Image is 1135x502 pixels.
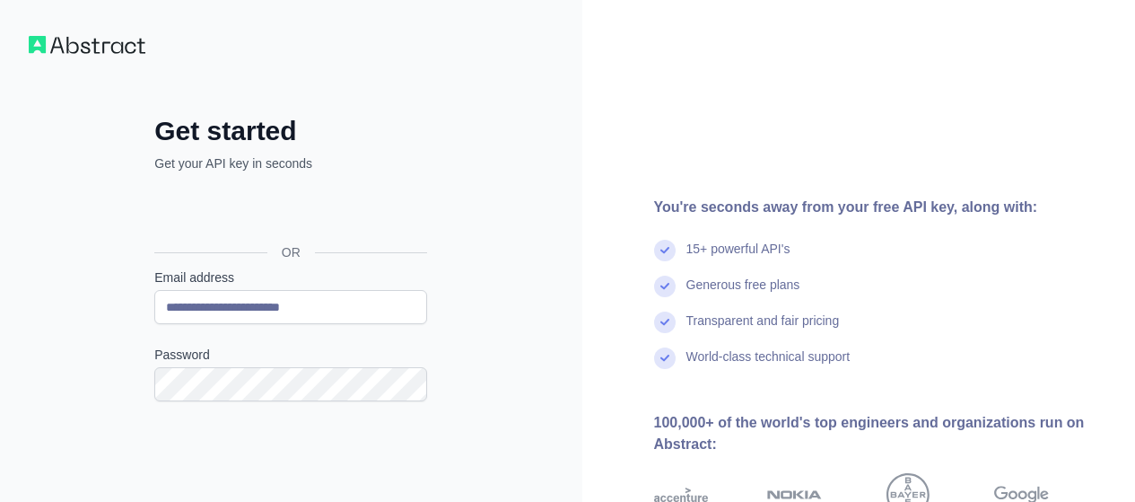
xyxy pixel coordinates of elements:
img: check mark [654,348,676,369]
span: OR [267,243,315,261]
iframe: reCAPTCHA [154,423,427,493]
div: World-class technical support [686,348,851,383]
label: Email address [154,269,427,286]
iframe: Sign in with Google Button [145,192,432,232]
img: check mark [654,276,676,297]
img: check mark [654,312,676,333]
div: 15+ powerful API's [686,240,790,276]
p: Get your API key in seconds [154,154,427,172]
label: Password [154,346,427,364]
h2: Get started [154,115,427,147]
img: Workflow [29,36,145,54]
div: 100,000+ of the world's top engineers and organizations run on Abstract: [654,412,1107,455]
div: Transparent and fair pricing [686,312,840,348]
img: check mark [654,240,676,261]
div: Generous free plans [686,276,800,312]
div: You're seconds away from your free API key, along with: [654,197,1107,218]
